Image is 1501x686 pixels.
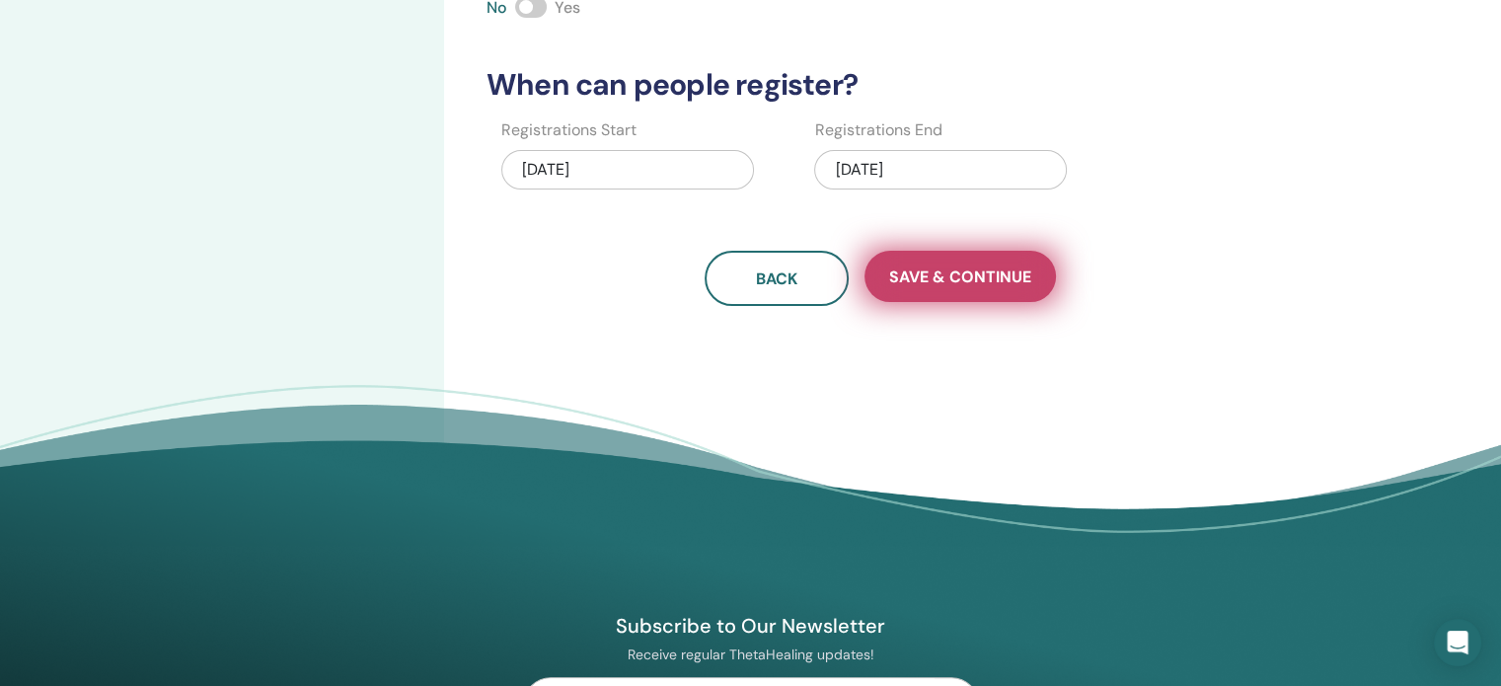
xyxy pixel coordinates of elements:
[814,150,1067,190] div: [DATE]
[705,251,849,306] button: Back
[501,150,754,190] div: [DATE]
[523,646,979,663] p: Receive regular ThetaHealing updates!
[523,613,979,639] h4: Subscribe to Our Newsletter
[889,267,1031,287] span: Save & Continue
[501,118,637,142] label: Registrations Start
[475,67,1286,103] h3: When can people register?
[814,118,941,142] label: Registrations End
[756,268,797,289] span: Back
[1434,619,1481,666] div: Open Intercom Messenger
[864,251,1056,302] button: Save & Continue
